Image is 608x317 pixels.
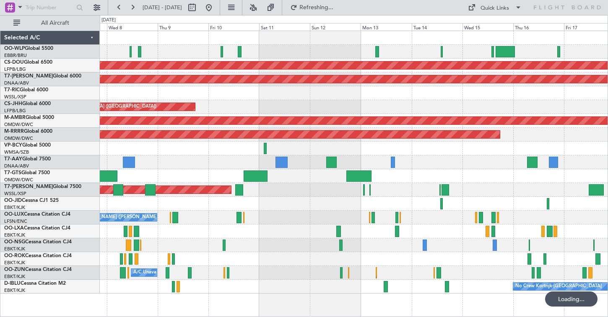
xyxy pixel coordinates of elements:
[4,253,72,258] a: OO-ROKCessna Citation CJ4
[4,129,52,134] a: M-RRRRGlobal 6000
[4,135,33,142] a: OMDW/DWC
[4,267,25,272] span: OO-ZUN
[4,184,81,189] a: T7-[PERSON_NAME]Global 7500
[4,212,70,217] a: OO-LUXCessna Citation CJ4
[481,4,509,13] div: Quick Links
[462,23,513,31] div: Wed 15
[4,52,27,59] a: EBBR/BRU
[4,88,20,93] span: T7-RIC
[158,23,208,31] div: Thu 9
[4,46,53,51] a: OO-WLPGlobal 5500
[208,23,259,31] div: Fri 10
[4,260,25,266] a: EBKT/KJK
[4,74,81,79] a: T7-[PERSON_NAME]Global 6000
[4,204,25,211] a: EBKT/KJK
[4,157,22,162] span: T7-AAY
[299,5,334,10] span: Refreshing...
[4,253,25,258] span: OO-ROK
[4,143,22,148] span: VP-BCY
[4,212,24,217] span: OO-LUX
[4,191,26,197] a: WSSL/XSP
[545,291,598,307] div: Loading...
[310,23,361,31] div: Sun 12
[4,226,70,231] a: OO-LXACessna Citation CJ4
[4,240,25,245] span: OO-NSG
[4,267,72,272] a: OO-ZUNCessna Citation CJ4
[4,198,59,203] a: OO-JIDCessna CJ1 525
[4,115,26,120] span: M-AMBR
[4,149,29,155] a: WMSA/SZB
[4,143,51,148] a: VP-BCYGlobal 5000
[143,4,182,11] span: [DATE] - [DATE]
[4,101,51,106] a: CS-JHHGlobal 6000
[133,266,267,279] div: A/C Unavailable [GEOGRAPHIC_DATA]-[GEOGRAPHIC_DATA]
[259,23,310,31] div: Sat 11
[4,94,26,100] a: WSSL/XSP
[4,226,24,231] span: OO-LXA
[4,240,72,245] a: OO-NSGCessna Citation CJ4
[22,20,88,26] span: All Aircraft
[4,88,48,93] a: T7-RICGlobal 6000
[4,46,25,51] span: OO-WLP
[4,232,25,238] a: EBKT/KJK
[107,23,158,31] div: Wed 8
[4,184,53,189] span: T7-[PERSON_NAME]
[4,121,33,128] a: OMDW/DWC
[4,273,25,280] a: EBKT/KJK
[26,1,74,14] input: Trip Number
[4,80,29,86] a: DNAA/ABV
[4,177,33,183] a: OMDW/DWC
[4,170,21,175] span: T7-GTS
[4,66,26,72] a: LFPB/LBG
[4,163,29,169] a: DNAA/ABV
[9,16,91,30] button: All Aircraft
[4,157,51,162] a: T7-AAYGlobal 7500
[4,101,22,106] span: CS-JHH
[513,23,564,31] div: Thu 16
[4,108,26,114] a: LFPB/LBG
[4,198,22,203] span: OO-JID
[101,17,116,24] div: [DATE]
[4,246,25,252] a: EBKT/KJK
[4,115,54,120] a: M-AMBRGlobal 5000
[4,74,53,79] span: T7-[PERSON_NAME]
[286,1,337,14] button: Refreshing...
[4,287,25,294] a: EBKT/KJK
[4,60,52,65] a: CS-DOUGlobal 6500
[464,1,526,14] button: Quick Links
[4,281,66,286] a: D-IBLUCessna Citation M2
[58,211,159,224] div: No Crew [PERSON_NAME] ([PERSON_NAME])
[515,280,602,293] div: No Crew Kortrijk-[GEOGRAPHIC_DATA]
[412,23,462,31] div: Tue 14
[361,23,411,31] div: Mon 13
[4,218,27,224] a: LFSN/ENC
[4,170,50,175] a: T7-GTSGlobal 7500
[4,281,21,286] span: D-IBLU
[4,129,24,134] span: M-RRRR
[4,60,24,65] span: CS-DOU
